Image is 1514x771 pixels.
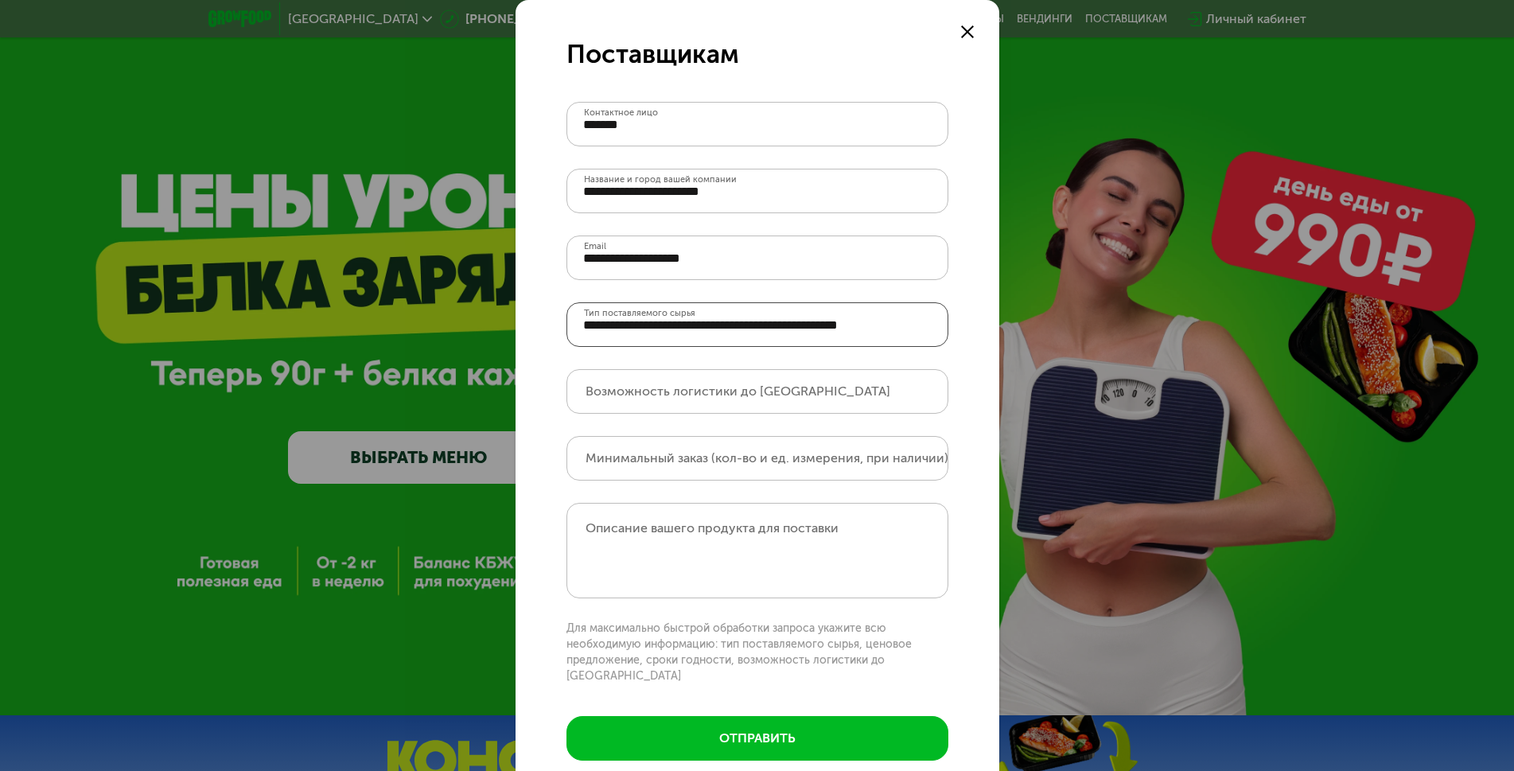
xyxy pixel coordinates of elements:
button: отправить [566,716,948,761]
label: Email [584,242,606,251]
label: Контактное лицо [584,108,658,117]
label: Тип поставляемого сырья [584,309,695,317]
div: Поставщикам [566,38,948,70]
label: Описание вашего продукта для поставки [586,520,839,535]
p: Для максимально быстрой обработки запроса укажите всю необходимую информацию: тип поставляемого с... [566,621,948,684]
label: Минимальный заказ (кол-во и ед. измерения, при наличии) [586,454,948,462]
label: Возможность логистики до [GEOGRAPHIC_DATA] [586,387,890,395]
label: Название и город вашей компании [584,175,737,184]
